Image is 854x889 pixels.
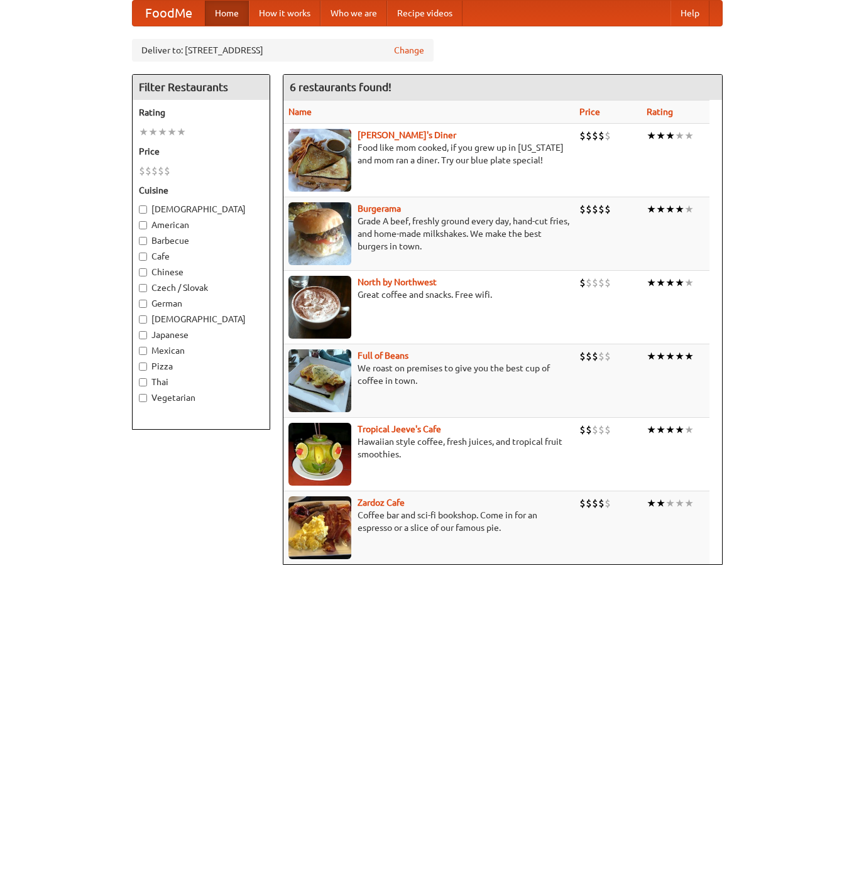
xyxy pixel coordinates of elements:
[647,276,656,290] li: ★
[139,363,147,371] input: Pizza
[579,107,600,117] a: Price
[598,276,605,290] li: $
[177,125,186,139] li: ★
[592,202,598,216] li: $
[139,221,147,229] input: American
[320,1,387,26] a: Who we are
[656,276,665,290] li: ★
[586,423,592,437] li: $
[358,204,401,214] a: Burgerama
[133,75,270,100] h4: Filter Restaurants
[586,496,592,510] li: $
[139,205,147,214] input: [DEMOGRAPHIC_DATA]
[358,130,456,140] a: [PERSON_NAME]'s Diner
[288,496,351,559] img: zardoz.jpg
[288,435,569,461] p: Hawaiian style coffee, fresh juices, and tropical fruit smoothies.
[605,423,611,437] li: $
[675,202,684,216] li: ★
[684,349,694,363] li: ★
[665,276,675,290] li: ★
[139,125,148,139] li: ★
[586,349,592,363] li: $
[579,496,586,510] li: $
[139,203,263,215] label: [DEMOGRAPHIC_DATA]
[139,237,147,245] input: Barbecue
[675,349,684,363] li: ★
[139,184,263,197] h5: Cuisine
[139,253,147,261] input: Cafe
[139,219,263,231] label: American
[647,129,656,143] li: ★
[684,129,694,143] li: ★
[671,1,709,26] a: Help
[675,129,684,143] li: ★
[656,496,665,510] li: ★
[579,202,586,216] li: $
[358,277,437,287] a: North by Northwest
[598,349,605,363] li: $
[647,202,656,216] li: ★
[358,424,441,434] a: Tropical Jeeve's Cafe
[605,276,611,290] li: $
[151,164,158,178] li: $
[358,351,408,361] a: Full of Beans
[665,423,675,437] li: ★
[139,344,263,357] label: Mexican
[605,202,611,216] li: $
[605,496,611,510] li: $
[139,360,263,373] label: Pizza
[675,276,684,290] li: ★
[139,250,263,263] label: Cafe
[139,300,147,308] input: German
[684,276,694,290] li: ★
[579,349,586,363] li: $
[656,202,665,216] li: ★
[139,268,147,276] input: Chinese
[598,496,605,510] li: $
[139,391,263,404] label: Vegetarian
[288,509,569,534] p: Coffee bar and sci-fi bookshop. Come in for an espresso or a slice of our famous pie.
[158,164,164,178] li: $
[358,498,405,508] a: Zardoz Cafe
[290,81,391,93] ng-pluralize: 6 restaurants found!
[586,202,592,216] li: $
[647,423,656,437] li: ★
[656,129,665,143] li: ★
[647,496,656,510] li: ★
[288,107,312,117] a: Name
[288,202,351,265] img: burgerama.jpg
[675,496,684,510] li: ★
[132,39,434,62] div: Deliver to: [STREET_ADDRESS]
[288,362,569,387] p: We roast on premises to give you the best cup of coffee in town.
[139,347,147,355] input: Mexican
[579,423,586,437] li: $
[205,1,249,26] a: Home
[675,423,684,437] li: ★
[684,423,694,437] li: ★
[288,423,351,486] img: jeeves.jpg
[684,202,694,216] li: ★
[592,129,598,143] li: $
[665,129,675,143] li: ★
[139,281,263,294] label: Czech / Slovak
[139,164,145,178] li: $
[139,376,263,388] label: Thai
[394,44,424,57] a: Change
[598,423,605,437] li: $
[148,125,158,139] li: ★
[579,276,586,290] li: $
[145,164,151,178] li: $
[164,164,170,178] li: $
[605,349,611,363] li: $
[139,378,147,386] input: Thai
[288,349,351,412] img: beans.jpg
[139,284,147,292] input: Czech / Slovak
[139,145,263,158] h5: Price
[647,349,656,363] li: ★
[288,215,569,253] p: Grade A beef, freshly ground every day, hand-cut fries, and home-made milkshakes. We make the bes...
